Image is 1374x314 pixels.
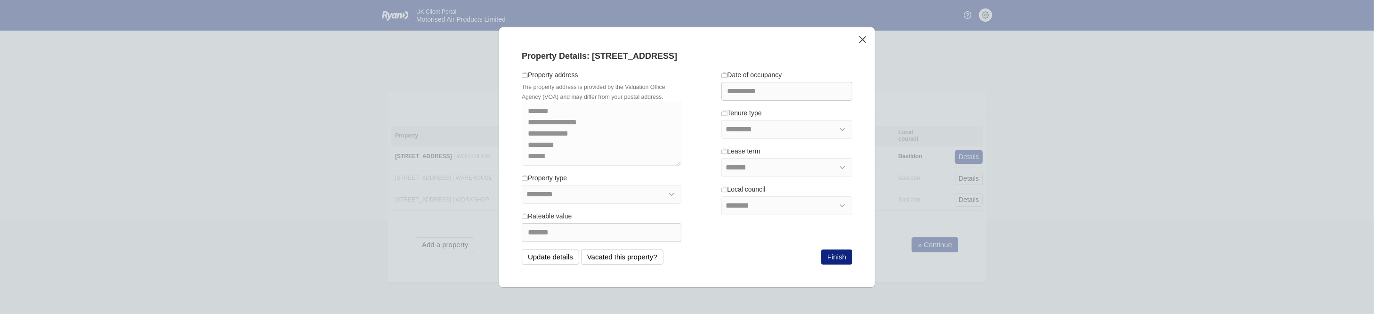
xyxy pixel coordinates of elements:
[522,250,579,265] button: Update details
[857,35,867,45] button: close
[522,50,852,63] div: Property Details: [STREET_ADDRESS]
[821,250,852,265] button: Finish
[721,70,782,80] label: Date of occupancy
[721,108,762,118] label: Tenure type
[522,84,665,100] small: The property address is provided by the Valuation Office Agency (VOA) and may differ from your po...
[721,185,766,194] label: Local council
[522,70,578,80] label: Property address
[522,211,572,221] label: Rateable value
[581,250,663,265] button: Vacated this property?
[721,146,760,156] label: Lease term
[522,173,567,183] label: Property type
